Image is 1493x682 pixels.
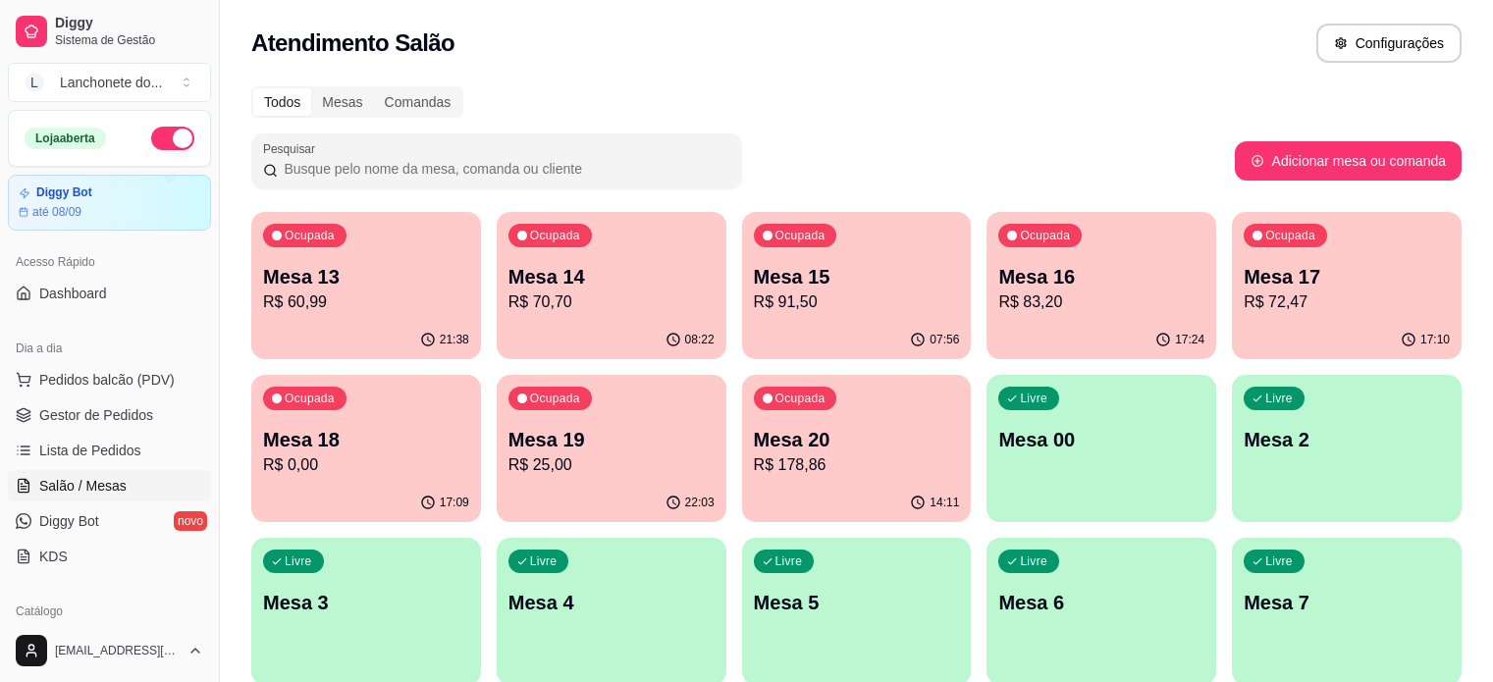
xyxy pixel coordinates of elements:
a: Diggy Botaté 08/09 [8,175,211,231]
span: Diggy [55,15,203,32]
p: Mesa 16 [998,263,1204,290]
div: Todos [253,88,311,116]
div: Mesas [311,88,373,116]
p: Mesa 6 [998,589,1204,616]
p: Ocupada [530,391,580,406]
p: Livre [1020,391,1047,406]
p: Mesa 17 [1244,263,1450,290]
button: LivreMesa 2 [1232,375,1462,522]
button: OcupadaMesa 18R$ 0,0017:09 [251,375,481,522]
div: Comandas [374,88,462,116]
span: Dashboard [39,284,107,303]
p: Livre [1265,553,1293,569]
p: Mesa 14 [508,263,715,290]
p: R$ 72,47 [1244,290,1450,314]
p: 17:24 [1175,332,1204,347]
button: OcupadaMesa 13R$ 60,9921:38 [251,212,481,359]
button: OcupadaMesa 16R$ 83,2017:24 [986,212,1216,359]
div: Dia a dia [8,333,211,364]
a: Diggy Botnovo [8,505,211,537]
button: OcupadaMesa 20R$ 178,8614:11 [742,375,972,522]
p: Ocupada [775,391,826,406]
span: KDS [39,547,68,566]
p: R$ 83,20 [998,290,1204,314]
span: Sistema de Gestão [55,32,203,48]
p: Ocupada [1265,228,1315,243]
p: Livre [1020,553,1047,569]
input: Pesquisar [278,159,730,179]
p: Mesa 5 [754,589,960,616]
a: Dashboard [8,278,211,309]
p: R$ 70,70 [508,290,715,314]
p: Mesa 2 [1244,426,1450,453]
p: Mesa 7 [1244,589,1450,616]
p: Ocupada [530,228,580,243]
p: Mesa 00 [998,426,1204,453]
p: Mesa 18 [263,426,469,453]
p: Livre [530,553,558,569]
span: [EMAIL_ADDRESS][DOMAIN_NAME] [55,643,180,658]
p: Livre [775,553,803,569]
span: Diggy Bot [39,511,99,531]
p: Livre [1265,391,1293,406]
p: 21:38 [440,332,469,347]
a: KDS [8,541,211,572]
a: DiggySistema de Gestão [8,8,211,55]
a: Salão / Mesas [8,470,211,501]
button: OcupadaMesa 15R$ 91,5007:56 [742,212,972,359]
article: Diggy Bot [36,185,92,200]
p: R$ 91,50 [754,290,960,314]
p: 07:56 [930,332,959,347]
button: Pedidos balcão (PDV) [8,364,211,395]
p: Mesa 3 [263,589,469,616]
p: 14:11 [930,495,959,510]
span: Salão / Mesas [39,476,127,496]
p: Ocupada [285,391,335,406]
label: Pesquisar [263,140,322,157]
p: 08:22 [685,332,715,347]
p: Ocupada [285,228,335,243]
p: R$ 178,86 [754,453,960,477]
h2: Atendimento Salão [251,27,454,59]
button: Configurações [1316,24,1462,63]
p: Mesa 15 [754,263,960,290]
button: Select a team [8,63,211,102]
p: Mesa 4 [508,589,715,616]
div: Catálogo [8,596,211,627]
button: OcupadaMesa 17R$ 72,4717:10 [1232,212,1462,359]
a: Lista de Pedidos [8,435,211,466]
span: Lista de Pedidos [39,441,141,460]
p: Livre [285,553,312,569]
div: Acesso Rápido [8,246,211,278]
p: Ocupada [775,228,826,243]
p: 22:03 [685,495,715,510]
p: Ocupada [1020,228,1070,243]
span: Pedidos balcão (PDV) [39,370,175,390]
p: Mesa 19 [508,426,715,453]
a: Gestor de Pedidos [8,399,211,431]
div: Loja aberta [25,128,106,149]
article: até 08/09 [32,204,81,220]
button: [EMAIL_ADDRESS][DOMAIN_NAME] [8,627,211,674]
span: L [25,73,44,92]
span: Gestor de Pedidos [39,405,153,425]
button: Alterar Status [151,127,194,150]
div: Lanchonete do ... [60,73,162,92]
p: R$ 60,99 [263,290,469,314]
p: R$ 0,00 [263,453,469,477]
p: R$ 25,00 [508,453,715,477]
p: 17:09 [440,495,469,510]
button: LivreMesa 00 [986,375,1216,522]
p: Mesa 20 [754,426,960,453]
button: OcupadaMesa 19R$ 25,0022:03 [497,375,726,522]
p: 17:10 [1420,332,1450,347]
button: OcupadaMesa 14R$ 70,7008:22 [497,212,726,359]
button: Adicionar mesa ou comanda [1235,141,1462,181]
p: Mesa 13 [263,263,469,290]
